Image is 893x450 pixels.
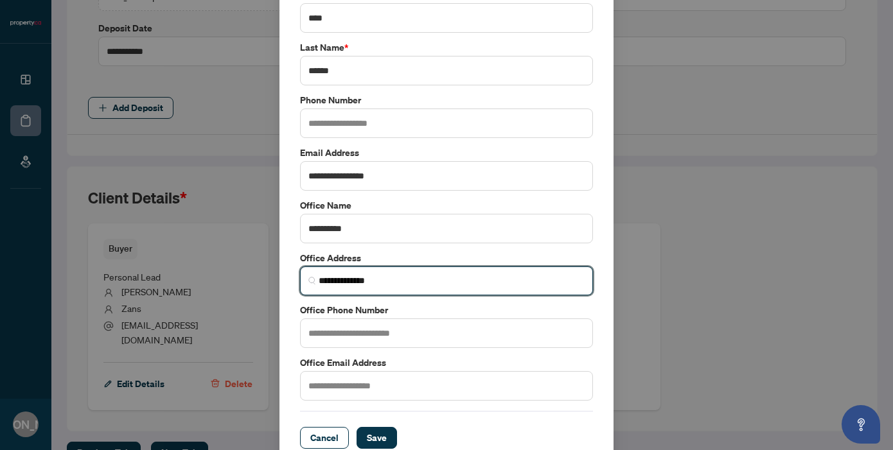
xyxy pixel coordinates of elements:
label: Office Name [300,198,593,212]
button: Save [357,427,397,449]
label: Office Address [300,251,593,265]
label: Email Address [300,146,593,160]
label: Office Email Address [300,356,593,370]
label: Office Phone Number [300,303,593,317]
button: Open asap [842,405,880,444]
button: Cancel [300,427,349,449]
span: Cancel [310,428,339,448]
label: Last Name [300,40,593,55]
img: search_icon [308,277,316,284]
label: Phone Number [300,93,593,107]
span: Save [367,428,387,448]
